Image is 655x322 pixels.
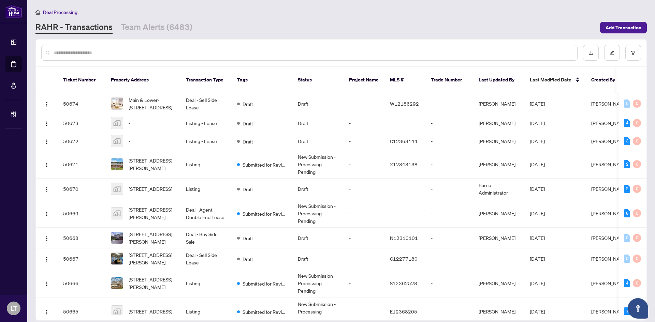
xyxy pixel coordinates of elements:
a: RAHR - Transactions [35,21,113,34]
img: Logo [44,121,49,126]
span: [PERSON_NAME] [591,101,628,107]
td: [PERSON_NAME] [473,228,524,248]
img: thumbnail-img [111,135,123,147]
span: [STREET_ADDRESS][PERSON_NAME] [129,251,175,266]
button: Logo [41,232,52,243]
div: 4 [624,279,630,287]
span: [PERSON_NAME] [591,138,628,144]
td: Deal - Sell Side Lease [180,93,232,114]
img: Logo [44,102,49,107]
td: Draft [292,248,344,269]
img: Logo [44,162,49,168]
td: Listing - Lease [180,114,232,132]
img: Logo [44,309,49,315]
td: Barrie Administrator [473,179,524,199]
span: Deal Processing [43,9,77,15]
th: Ticket Number [58,67,105,93]
td: Deal - Buy Side Sale [180,228,232,248]
span: N12310101 [390,235,418,241]
th: Status [292,67,344,93]
td: - [344,132,384,150]
img: thumbnail-img [111,232,123,244]
button: Logo [41,278,52,289]
span: [DATE] [530,280,545,286]
button: Logo [41,136,52,147]
span: [PERSON_NAME] [591,308,628,315]
div: 2 [624,185,630,193]
button: Logo [41,208,52,219]
span: Draft [243,120,253,127]
td: 50669 [58,199,105,228]
span: [PERSON_NAME] [591,280,628,286]
span: S12362528 [390,280,417,286]
img: Logo [44,139,49,144]
span: Draft [243,234,253,242]
td: 50674 [58,93,105,114]
td: - [344,114,384,132]
span: W12186292 [390,101,419,107]
th: Last Updated By [473,67,524,93]
td: 50673 [58,114,105,132]
span: Main & Lower-[STREET_ADDRESS] [129,96,175,111]
td: - [344,150,384,179]
td: Deal - Sell Side Lease [180,248,232,269]
td: Listing [180,269,232,297]
img: logo [5,5,22,18]
td: 50668 [58,228,105,248]
button: Logo [41,183,52,194]
td: Listing [180,150,232,179]
span: C12277180 [390,256,418,262]
span: [STREET_ADDRESS][PERSON_NAME] [129,206,175,221]
span: Add Transaction [606,22,641,33]
td: Deal - Agent Double End Lease [180,199,232,228]
td: - [425,248,473,269]
div: 0 [624,99,630,108]
th: MLS # [384,67,425,93]
span: [STREET_ADDRESS][PERSON_NAME] [129,157,175,172]
button: Open asap [628,298,648,319]
img: thumbnail-img [111,98,123,109]
img: Logo [44,236,49,241]
img: Logo [44,211,49,217]
span: Submitted for Review [243,308,287,316]
td: - [425,269,473,297]
div: 0 [633,99,641,108]
td: - [344,179,384,199]
div: 0 [633,279,641,287]
img: thumbnail-img [111,253,123,264]
div: 0 [633,255,641,263]
img: Logo [44,281,49,287]
div: 0 [624,255,630,263]
span: Submitted for Review [243,210,287,217]
span: [PERSON_NAME] [591,235,628,241]
td: [PERSON_NAME] [473,199,524,228]
span: - [129,137,130,145]
span: [STREET_ADDRESS][PERSON_NAME] [129,230,175,245]
span: Draft [243,100,253,108]
th: Property Address [105,67,180,93]
button: download [583,45,599,61]
span: Submitted for Review [243,280,287,287]
button: Logo [41,306,52,317]
td: [PERSON_NAME] [473,269,524,297]
div: 0 [633,137,641,145]
td: New Submission - Processing Pending [292,269,344,297]
img: thumbnail-img [111,306,123,317]
img: thumbnail-img [111,277,123,289]
th: Last Modified Date [524,67,586,93]
td: Draft [292,228,344,248]
span: Draft [243,138,253,145]
span: X12343138 [390,161,418,167]
div: 7 [624,307,630,316]
span: [DATE] [530,101,545,107]
td: Draft [292,93,344,114]
td: 50672 [58,132,105,150]
button: Logo [41,253,52,264]
span: [DATE] [530,256,545,262]
td: Listing - Lease [180,132,232,150]
td: New Submission - Processing Pending [292,199,344,228]
th: Created By [586,67,627,93]
span: [PERSON_NAME] [591,210,628,216]
img: thumbnail-img [111,158,123,170]
td: - [344,269,384,297]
